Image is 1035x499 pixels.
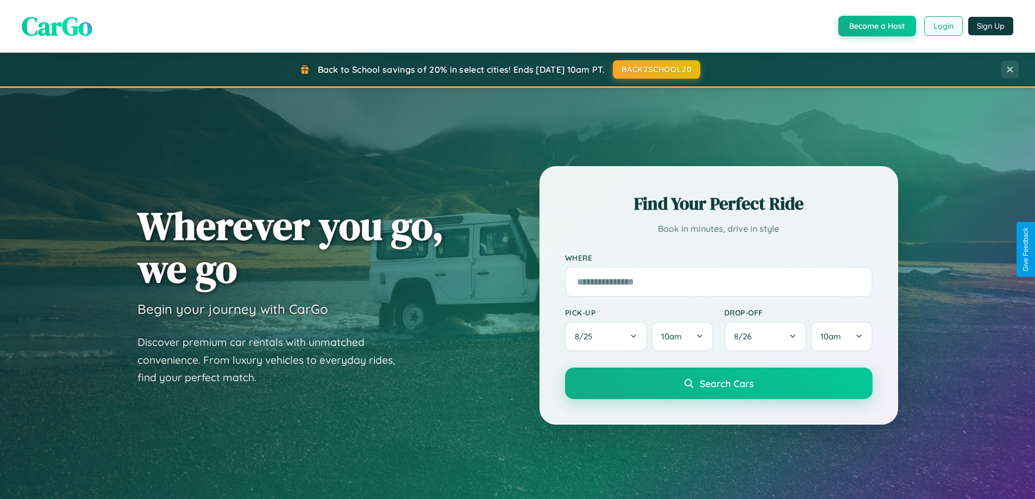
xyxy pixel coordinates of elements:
h1: Wherever you go, we go [137,204,444,290]
button: Search Cars [565,368,873,399]
span: Back to School savings of 20% in select cities! Ends [DATE] 10am PT. [318,64,605,75]
span: CarGo [22,8,92,44]
button: 10am [811,321,872,351]
span: Search Cars [700,377,754,389]
button: 10am [651,321,713,351]
label: Drop-off [724,308,873,317]
button: Become a Host [838,16,916,36]
span: 10am [820,331,841,342]
button: Sign Up [968,17,1013,35]
button: 8/25 [565,321,648,351]
label: Pick-up [565,308,713,317]
button: Login [924,16,963,36]
span: 10am [661,331,682,342]
div: Give Feedback [1022,228,1030,271]
p: Discover premium car rentals with unmatched convenience. From luxury vehicles to everyday rides, ... [137,333,409,387]
span: 8 / 26 [734,331,757,342]
p: Book in minutes, drive in style [565,221,873,237]
button: BACK2SCHOOL20 [613,60,700,79]
span: 8 / 25 [575,331,598,342]
label: Where [565,253,873,262]
h3: Begin your journey with CarGo [137,301,328,317]
h2: Find Your Perfect Ride [565,192,873,216]
button: 8/26 [724,321,807,351]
